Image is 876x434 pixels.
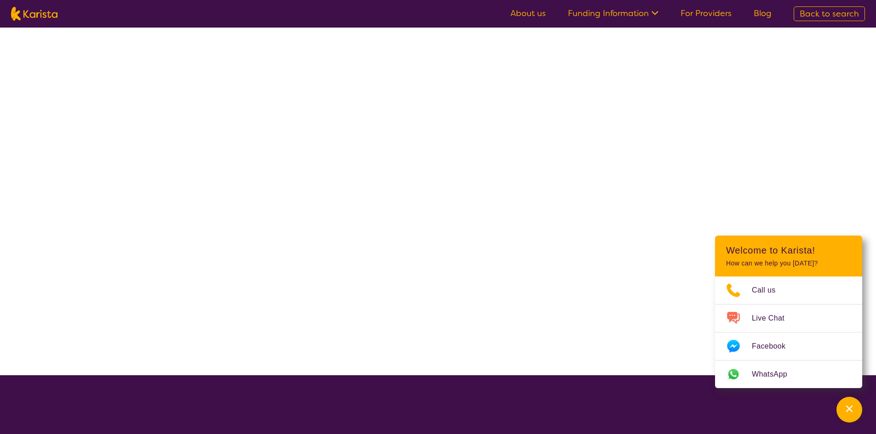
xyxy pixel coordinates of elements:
a: Blog [754,8,772,19]
a: For Providers [681,8,732,19]
img: Karista logo [11,7,57,21]
span: Facebook [752,339,796,353]
span: Live Chat [752,311,796,325]
span: Call us [752,283,787,297]
a: About us [510,8,546,19]
a: Back to search [794,6,865,21]
button: Channel Menu [836,397,862,423]
p: How can we help you [DATE]? [726,259,851,267]
h2: Welcome to Karista! [726,245,851,256]
a: Web link opens in a new tab. [715,361,862,388]
span: Back to search [800,8,859,19]
a: Funding Information [568,8,658,19]
span: WhatsApp [752,367,798,381]
div: Channel Menu [715,236,862,388]
ul: Choose channel [715,276,862,388]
